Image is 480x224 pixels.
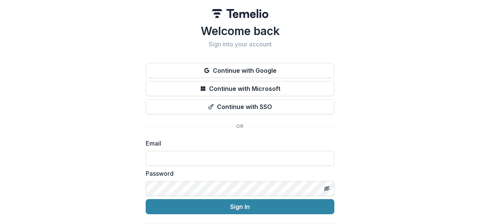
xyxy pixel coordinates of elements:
button: Toggle password visibility [321,183,333,195]
label: Password [146,169,330,178]
h1: Welcome back [146,24,334,38]
button: Continue with SSO [146,99,334,114]
h2: Sign into your account [146,41,334,48]
button: Sign In [146,199,334,214]
img: Temelio [212,9,268,18]
label: Email [146,139,330,148]
button: Continue with Microsoft [146,81,334,96]
button: Continue with Google [146,63,334,78]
